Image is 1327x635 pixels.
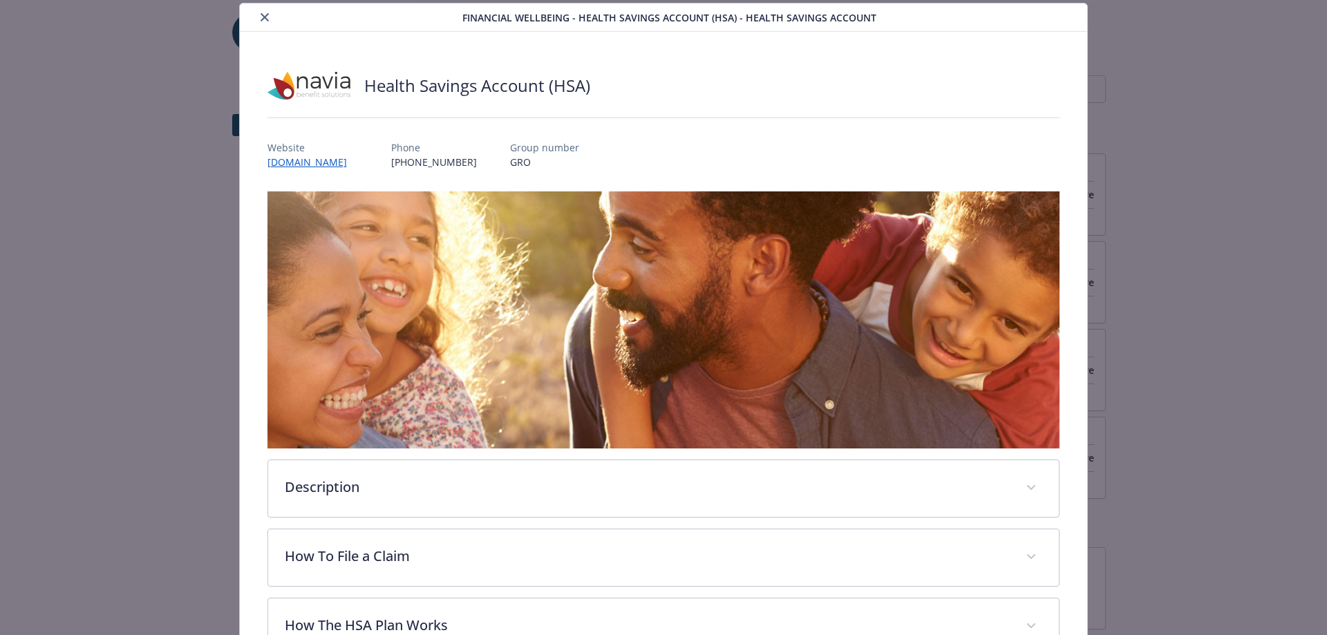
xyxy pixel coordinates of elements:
span: Financial Wellbeing - Health Savings Account (HSA) - Health Savings Account [462,10,876,25]
img: Navia Benefit Solutions [267,65,350,106]
p: Group number [510,140,579,155]
p: GRO [510,155,579,169]
button: close [256,9,273,26]
a: [DOMAIN_NAME] [267,155,358,169]
p: Description [285,477,1010,497]
img: banner [267,191,1060,448]
p: Website [267,140,358,155]
div: How To File a Claim [268,529,1060,586]
h2: Health Savings Account (HSA) [364,74,590,97]
p: Phone [391,140,477,155]
p: [PHONE_NUMBER] [391,155,477,169]
p: How To File a Claim [285,546,1010,567]
div: Description [268,460,1060,517]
